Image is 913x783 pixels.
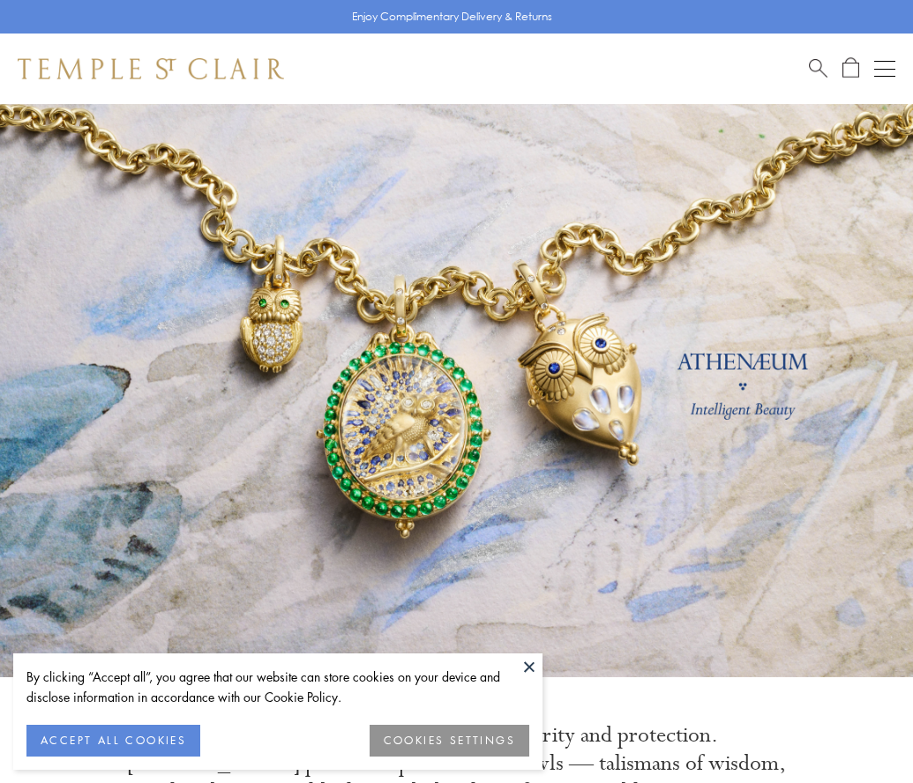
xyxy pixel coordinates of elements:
[842,57,859,79] a: Open Shopping Bag
[26,667,529,707] div: By clicking “Accept all”, you agree that our website can store cookies on your device and disclos...
[370,725,529,757] button: COOKIES SETTINGS
[18,58,284,79] img: Temple St. Clair
[26,725,200,757] button: ACCEPT ALL COOKIES
[352,8,552,26] p: Enjoy Complimentary Delivery & Returns
[874,58,895,79] button: Open navigation
[809,57,827,79] a: Search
